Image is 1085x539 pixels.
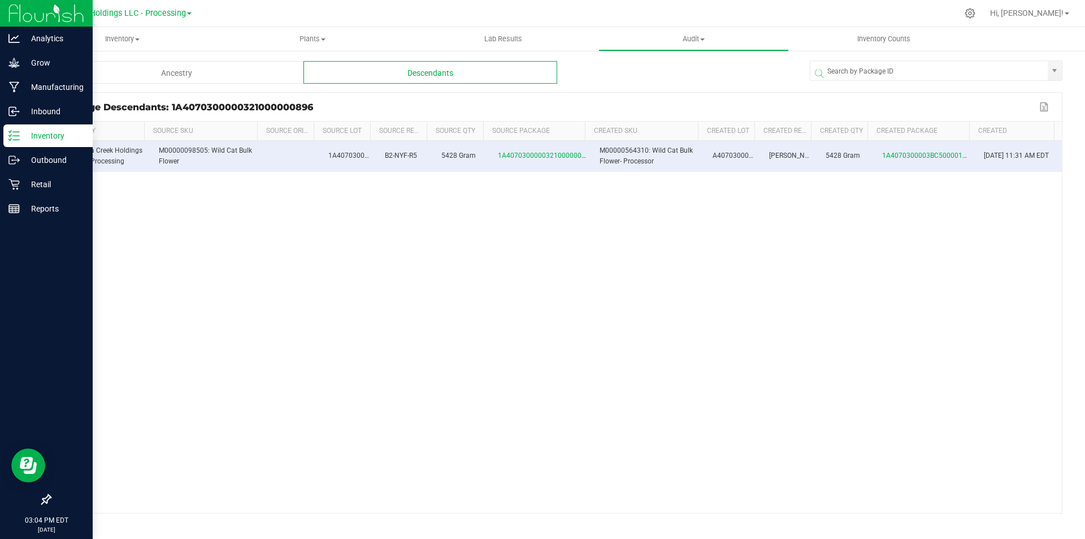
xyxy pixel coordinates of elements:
[8,130,20,141] inline-svg: Inventory
[8,106,20,117] inline-svg: Inbound
[144,122,257,141] th: Source SKU
[969,122,1054,141] th: Created
[257,122,314,141] th: Source Origin Harvests
[20,202,88,215] p: Reports
[8,203,20,214] inline-svg: Reports
[984,152,1049,159] span: [DATE] 11:31 AM EDT
[20,105,88,118] p: Inbound
[39,8,186,18] span: Riviera Creek Holdings LLC - Processing
[5,515,88,525] p: 03:04 PM EDT
[754,122,811,141] th: Created Ref Field
[8,57,20,68] inline-svg: Grow
[842,34,926,44] span: Inventory Counts
[963,8,977,19] div: Manage settings
[218,27,408,51] a: Plants
[218,34,407,44] span: Plants
[8,179,20,190] inline-svg: Retail
[328,152,424,159] span: 1A4070300000321000000896
[810,61,1048,81] input: Search by Package ID
[585,122,698,141] th: Created SKU
[882,152,978,159] span: 1A4070300003BC5000015338
[20,32,88,45] p: Analytics
[698,122,754,141] th: Created Lot
[598,27,789,51] a: Audit
[8,154,20,166] inline-svg: Outbound
[8,81,20,93] inline-svg: Manufacturing
[5,525,88,534] p: [DATE]
[469,34,537,44] span: Lab Results
[385,152,417,159] span: B2-NYF-R5
[990,8,1064,18] span: Hi, [PERSON_NAME]!
[20,56,88,70] p: Grow
[789,27,979,51] a: Inventory Counts
[867,122,969,141] th: Created Package
[713,152,805,159] span: A4070300003BC5000015338
[427,122,483,141] th: Source Qty
[599,34,788,44] span: Audit
[11,449,45,482] iframe: Resource center
[370,122,427,141] th: Source Ref Field
[303,61,557,84] div: Descendants
[20,129,88,143] p: Inventory
[826,152,860,159] span: 5428 Gram
[159,146,252,165] span: M00000098505: Wild Cat Bulk Flower
[769,152,821,159] span: [PERSON_NAME]
[8,33,20,44] inline-svg: Analytics
[483,122,585,141] th: Source Package
[50,61,303,84] div: Ancestry
[1036,100,1053,114] button: Export to Excel
[498,152,593,159] span: 1A4070300000321000000896
[20,80,88,94] p: Manufacturing
[74,146,142,165] span: Riviera Creek Holdings LLC - Processing
[314,122,370,141] th: Source Lot
[441,152,476,159] span: 5428 Gram
[600,146,693,165] span: M00000564310: Wild Cat Bulk Flower- Processor
[27,34,218,44] span: Inventory
[20,153,88,167] p: Outbound
[59,102,1036,113] div: Package Descendants: 1A4070300000321000000896
[27,27,218,51] a: Inventory
[20,178,88,191] p: Retail
[408,27,598,51] a: Lab Results
[59,122,144,141] th: Facility
[811,122,867,141] th: Created Qty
